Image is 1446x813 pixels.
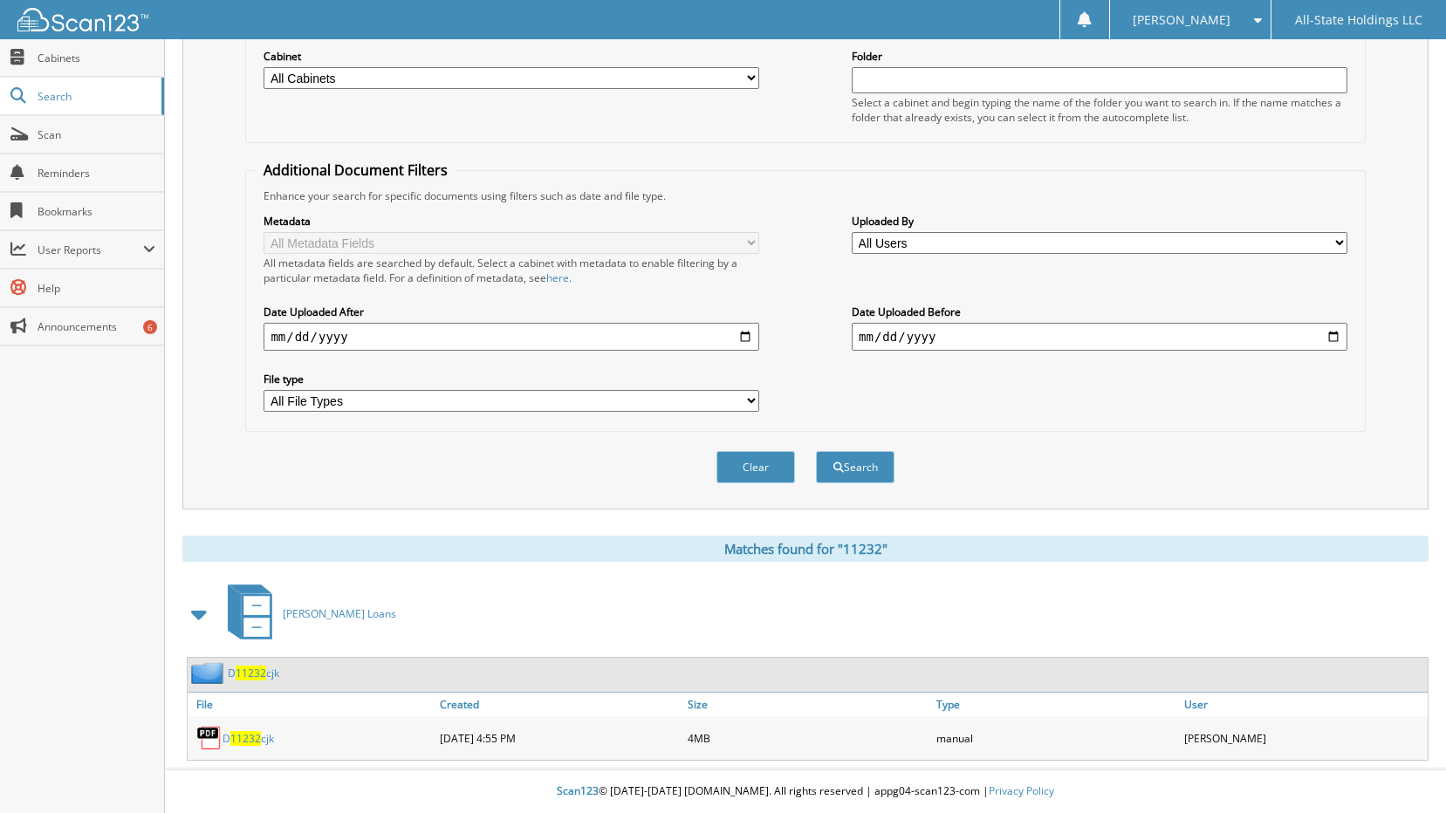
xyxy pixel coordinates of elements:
[1180,693,1428,716] a: User
[264,372,759,386] label: File type
[1295,15,1422,25] span: All-State Holdings LLC
[264,256,759,285] div: All metadata fields are searched by default. Select a cabinet with metadata to enable filtering b...
[852,214,1347,229] label: Uploaded By
[816,451,894,483] button: Search
[264,323,759,351] input: start
[716,451,795,483] button: Clear
[38,127,155,142] span: Scan
[557,783,599,798] span: Scan123
[852,49,1347,64] label: Folder
[989,783,1054,798] a: Privacy Policy
[230,731,261,746] span: 11232
[188,693,435,716] a: File
[182,536,1429,562] div: Matches found for "11232"
[683,721,931,755] div: 4MB
[852,95,1347,125] div: Select a cabinet and begin typing the name of the folder you want to search in. If the name match...
[38,89,153,104] span: Search
[196,725,223,751] img: PDF.png
[38,319,155,334] span: Announcements
[236,666,266,680] span: 11232
[217,579,396,648] a: [PERSON_NAME] Loans
[283,606,396,621] span: [PERSON_NAME] Loans
[143,320,157,334] div: 6
[264,214,759,229] label: Metadata
[852,323,1347,351] input: end
[165,770,1446,813] div: © [DATE]-[DATE] [DOMAIN_NAME]. All rights reserved | appg04-scan123-com |
[932,721,1180,755] div: manual
[38,204,155,219] span: Bookmarks
[852,304,1347,319] label: Date Uploaded Before
[1359,729,1446,813] iframe: Chat Widget
[1133,15,1230,25] span: [PERSON_NAME]
[38,281,155,296] span: Help
[228,666,279,680] a: D11232cjk
[38,51,155,65] span: Cabinets
[546,270,569,285] a: here
[435,693,683,716] a: Created
[17,8,148,31] img: scan123-logo-white.svg
[38,166,155,181] span: Reminders
[191,662,228,684] img: folder2.png
[264,49,759,64] label: Cabinet
[264,304,759,319] label: Date Uploaded After
[683,693,931,716] a: Size
[255,188,1355,203] div: Enhance your search for specific documents using filters such as date and file type.
[932,693,1180,716] a: Type
[223,731,274,746] a: D11232cjk
[255,161,456,180] legend: Additional Document Filters
[1180,721,1428,755] div: [PERSON_NAME]
[435,721,683,755] div: [DATE] 4:55 PM
[38,243,143,257] span: User Reports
